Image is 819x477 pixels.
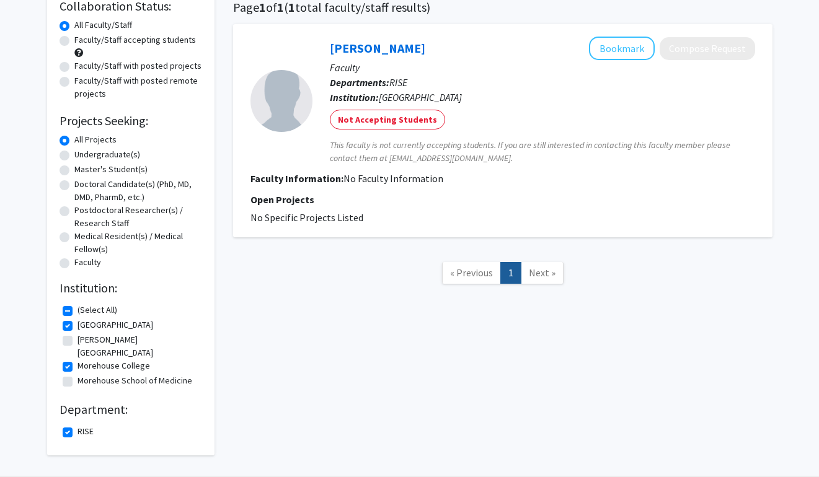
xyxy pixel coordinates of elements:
label: Doctoral Candidate(s) (PhD, MD, DMD, PharmD, etc.) [74,178,202,204]
a: [PERSON_NAME] [330,40,425,56]
b: Institution: [330,91,379,103]
label: Faculty/Staff with posted remote projects [74,74,202,100]
label: Undergraduate(s) [74,148,140,161]
mat-chip: Not Accepting Students [330,110,445,129]
label: Faculty/Staff with posted projects [74,59,201,72]
button: Add Faith Roberts to Bookmarks [589,37,655,60]
label: [GEOGRAPHIC_DATA] [77,318,153,331]
label: All Faculty/Staff [74,19,132,32]
label: (Select All) [77,304,117,317]
p: Open Projects [250,192,755,207]
a: Next Page [521,262,564,284]
label: Faculty [74,256,101,269]
span: RISE [389,76,407,89]
a: 1 [500,262,521,284]
span: [GEOGRAPHIC_DATA] [379,91,462,103]
label: Morehouse College [77,359,150,372]
label: [PERSON_NAME][GEOGRAPHIC_DATA] [77,333,199,359]
a: Previous Page [442,262,501,284]
iframe: Chat [9,421,53,468]
b: Departments: [330,76,389,89]
span: « Previous [450,266,493,279]
nav: Page navigation [233,250,773,300]
label: Postdoctoral Researcher(s) / Research Staff [74,204,202,230]
label: Medical Resident(s) / Medical Fellow(s) [74,230,202,256]
span: No Specific Projects Listed [250,211,363,224]
label: Faculty/Staff accepting students [74,33,196,46]
span: No Faculty Information [343,172,443,185]
h2: Department: [60,402,202,417]
label: RISE [77,425,94,438]
span: This faculty is not currently accepting students. If you are still interested in contacting this ... [330,139,755,165]
label: All Projects [74,133,117,146]
p: Faculty [330,60,755,75]
h2: Institution: [60,281,202,295]
label: Master's Student(s) [74,163,148,176]
label: Morehouse School of Medicine [77,374,192,387]
button: Compose Request to Faith Roberts [660,37,755,60]
span: Next » [529,266,556,279]
b: Faculty Information: [250,172,343,185]
h2: Projects Seeking: [60,113,202,128]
